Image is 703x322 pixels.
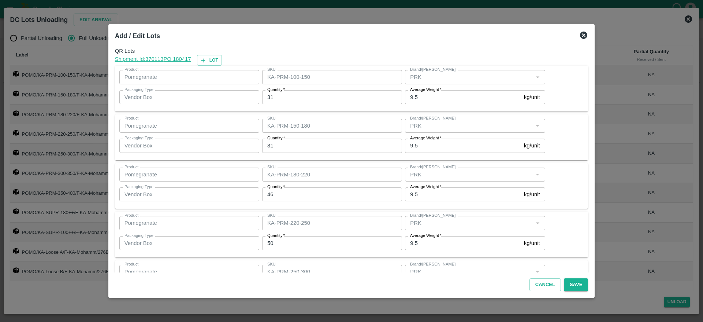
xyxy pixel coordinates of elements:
label: Brand/[PERSON_NAME] [410,261,455,267]
button: Cancel [529,278,561,291]
button: Lot [197,55,222,66]
label: Average Weight [410,233,441,239]
input: Create Brand/Marka [407,267,531,277]
label: SKU [267,67,276,73]
p: kg/unit [524,93,540,101]
label: Brand/[PERSON_NAME] [410,164,455,170]
input: Create Brand/Marka [407,72,531,82]
button: Save [564,278,588,291]
p: kg/unit [524,190,540,198]
label: Packaging Type [124,233,153,239]
label: Brand/[PERSON_NAME] [410,116,455,121]
span: QR Lots [115,47,588,55]
input: Create Brand/Marka [407,218,531,228]
label: Product [124,116,138,121]
label: Packaging Type [124,184,153,190]
label: SKU [267,213,276,219]
label: Product [124,261,138,267]
label: Product [124,67,138,73]
a: Shipment Id:370113PO 180417 [115,55,191,66]
input: Create Brand/Marka [407,121,531,131]
label: Product [124,164,138,170]
label: Packaging Type [124,87,153,93]
label: Quantity [267,233,285,239]
label: SKU [267,261,276,267]
label: SKU [267,116,276,121]
label: Average Weight [410,184,441,190]
label: Average Weight [410,135,441,141]
input: Create Brand/Marka [407,170,531,179]
label: Quantity [267,87,285,93]
label: Product [124,213,138,219]
p: kg/unit [524,142,540,150]
label: Quantity [267,184,285,190]
label: Average Weight [410,87,441,93]
label: Packaging Type [124,135,153,141]
label: Quantity [267,135,285,141]
label: Brand/[PERSON_NAME] [410,67,455,73]
p: kg/unit [524,239,540,247]
label: Brand/[PERSON_NAME] [410,213,455,219]
b: Add / Edit Lots [115,32,160,40]
label: SKU [267,164,276,170]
